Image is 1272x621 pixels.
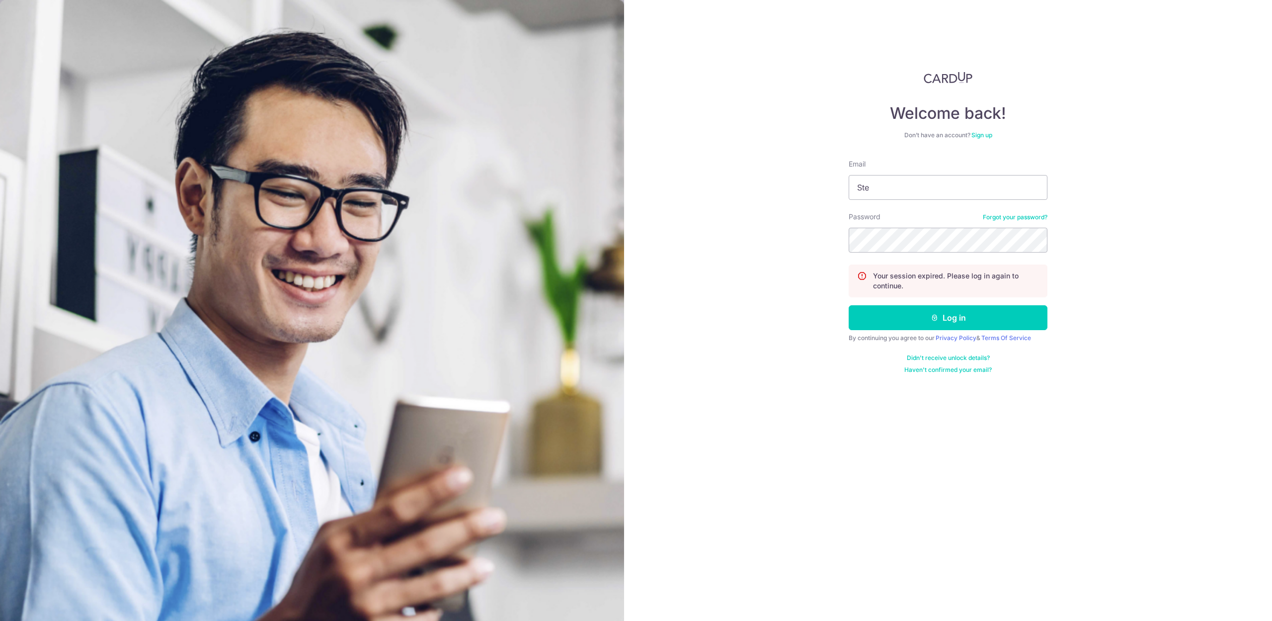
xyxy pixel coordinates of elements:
h4: Welcome back! [849,103,1047,123]
input: Enter your Email [849,175,1047,200]
a: Terms Of Service [981,334,1031,342]
div: By continuing you agree to our & [849,334,1047,342]
a: Didn't receive unlock details? [907,354,990,362]
a: Sign up [971,131,992,139]
label: Email [849,159,866,169]
p: Your session expired. Please log in again to continue. [873,271,1039,291]
a: Forgot your password? [983,213,1047,221]
a: Haven't confirmed your email? [904,366,992,374]
label: Password [849,212,880,222]
a: Privacy Policy [936,334,976,342]
div: Don’t have an account? [849,131,1047,139]
img: CardUp Logo [924,72,972,84]
button: Log in [849,305,1047,330]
